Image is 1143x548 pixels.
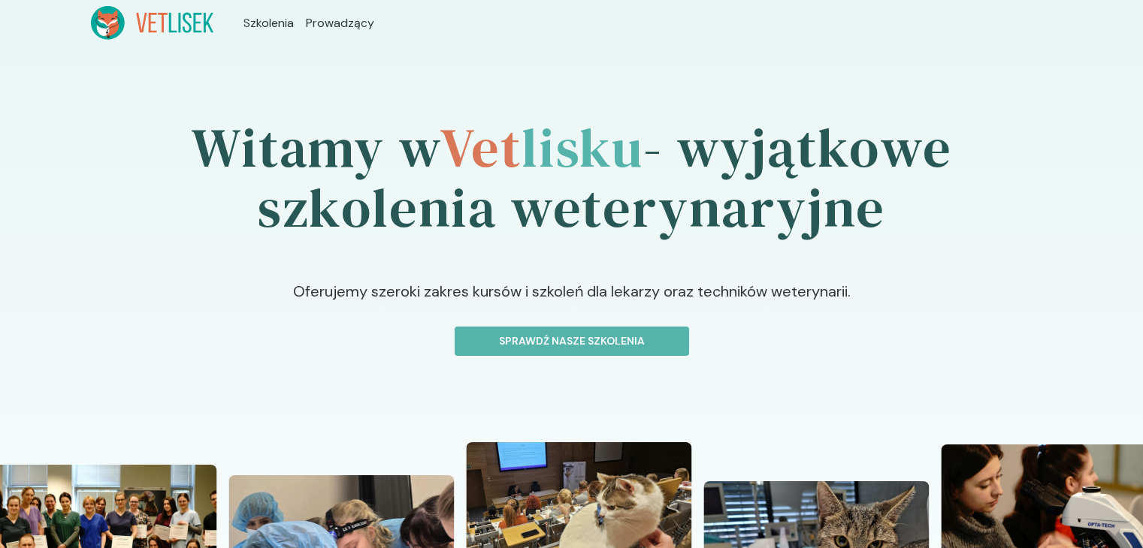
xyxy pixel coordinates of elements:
p: Oferujemy szeroki zakres kursów i szkoleń dla lekarzy oraz techników weterynarii. [191,280,953,327]
p: Sprawdź nasze szkolenia [467,333,676,349]
button: Sprawdź nasze szkolenia [455,327,689,356]
a: Prowadzący [306,14,374,32]
h1: Witamy w - wyjątkowe szkolenia weterynaryjne [91,76,1053,280]
span: Vet [440,110,522,185]
span: lisku [522,110,643,185]
a: Szkolenia [243,14,294,32]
